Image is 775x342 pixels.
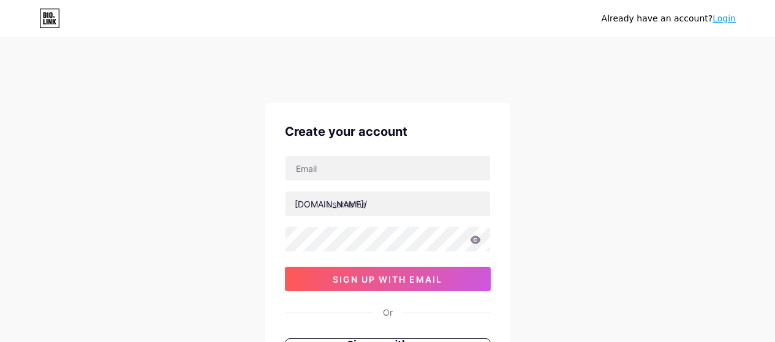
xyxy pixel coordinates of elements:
[333,274,442,284] span: sign up with email
[383,306,393,319] div: Or
[285,267,491,291] button: sign up with email
[713,13,736,23] a: Login
[285,156,490,180] input: Email
[285,122,491,141] div: Create your account
[295,198,367,210] div: [DOMAIN_NAME]/
[285,191,490,216] input: username
[602,12,736,25] div: Already have an account?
